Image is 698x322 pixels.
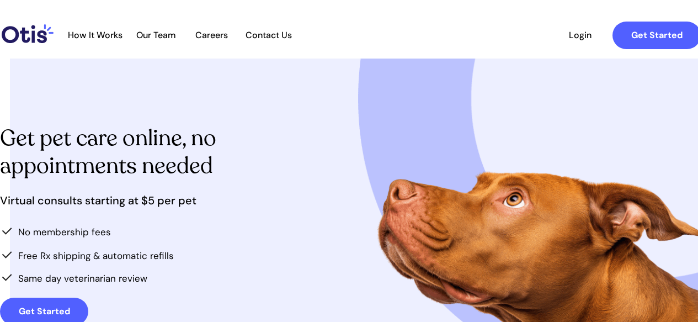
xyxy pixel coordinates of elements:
span: Login [555,30,605,40]
a: Login [555,22,605,49]
span: Same day veterinarian review [18,272,147,284]
a: Contact Us [239,30,297,41]
strong: Get Started [631,29,683,41]
a: Careers [184,30,238,41]
span: Free Rx shipping & automatic refills [18,250,174,262]
span: No membership fees [18,226,111,238]
a: How It Works [62,30,128,41]
strong: Get Started [19,305,70,317]
span: Careers [184,30,238,40]
a: Our Team [129,30,183,41]
span: Our Team [129,30,183,40]
span: How It Works [62,30,128,40]
span: Contact Us [239,30,297,40]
